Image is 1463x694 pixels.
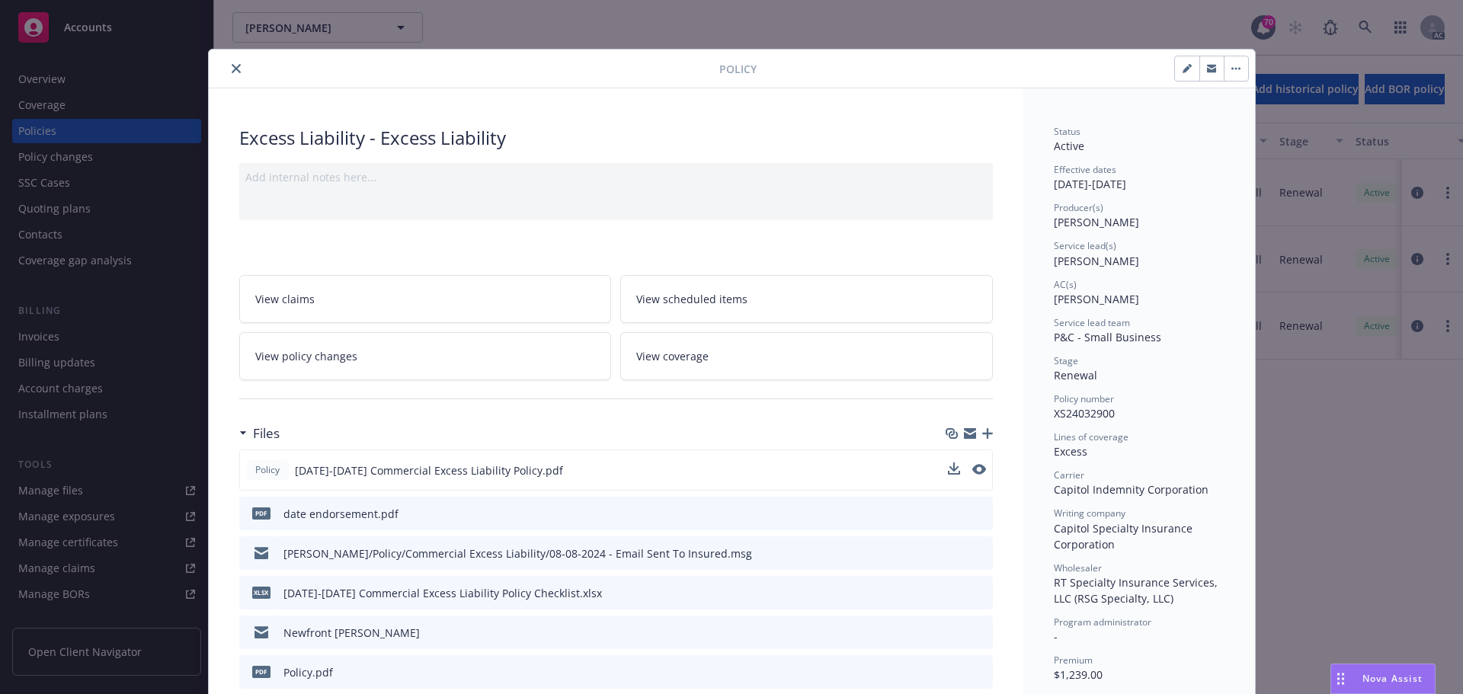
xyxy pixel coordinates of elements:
span: [DATE]-[DATE] Commercial Excess Liability Policy.pdf [295,462,563,478]
span: Active [1054,139,1084,153]
span: $1,239.00 [1054,667,1103,682]
div: Drag to move [1331,664,1350,693]
span: Service lead(s) [1054,239,1116,252]
div: Add internal notes here... [245,169,987,185]
button: preview file [973,506,987,522]
span: Policy [719,61,757,77]
span: AC(s) [1054,278,1077,291]
span: Renewal [1054,368,1097,382]
div: [DATE] - [DATE] [1054,163,1225,192]
span: [PERSON_NAME] [1054,292,1139,306]
button: preview file [973,625,987,641]
button: download file [949,545,961,561]
span: Service lead team [1054,316,1130,329]
span: View claims [255,291,315,307]
button: download file [948,462,960,478]
span: Writing company [1054,507,1125,520]
div: Excess Liability - Excess Liability [239,125,993,151]
span: Capitol Specialty Insurance Corporation [1054,521,1196,552]
span: View policy changes [255,348,357,364]
span: Effective dates [1054,163,1116,176]
div: [DATE]-[DATE] Commercial Excess Liability Policy Checklist.xlsx [283,585,602,601]
span: View scheduled items [636,291,748,307]
button: close [227,59,245,78]
span: XS24032900 [1054,406,1115,421]
h3: Files [253,424,280,443]
button: preview file [972,462,986,478]
button: preview file [973,585,987,601]
button: download file [949,585,961,601]
span: [PERSON_NAME] [1054,254,1139,268]
a: View policy changes [239,332,612,380]
button: download file [949,625,961,641]
span: Wholesaler [1054,561,1102,574]
button: download file [948,462,960,475]
span: Excess [1054,444,1087,459]
span: Policy [252,463,283,477]
button: preview file [973,664,987,680]
div: Newfront [PERSON_NAME] [283,625,420,641]
span: Capitol Indemnity Corporation [1054,482,1208,497]
span: P&C - Small Business [1054,330,1161,344]
span: Stage [1054,354,1078,367]
a: View scheduled items [620,275,993,323]
span: pdf [252,666,271,677]
a: View claims [239,275,612,323]
button: preview file [973,545,987,561]
div: date endorsement.pdf [283,506,399,522]
span: Nova Assist [1362,672,1423,685]
span: Lines of coverage [1054,430,1128,443]
span: Status [1054,125,1080,138]
span: pdf [252,507,271,519]
span: Policy number [1054,392,1114,405]
button: download file [949,664,961,680]
button: preview file [972,464,986,475]
span: Premium [1054,654,1093,667]
span: Producer(s) [1054,201,1103,214]
div: [PERSON_NAME]/Policy/Commercial Excess Liability/08-08-2024 - Email Sent To Insured.msg [283,545,752,561]
span: Carrier [1054,469,1084,481]
div: Policy.pdf [283,664,333,680]
span: RT Specialty Insurance Services, LLC (RSG Specialty, LLC) [1054,575,1221,606]
span: - [1054,629,1058,644]
span: View coverage [636,348,709,364]
span: xlsx [252,587,271,598]
div: Files [239,424,280,443]
span: Program administrator [1054,616,1151,628]
a: View coverage [620,332,993,380]
button: download file [949,506,961,522]
button: Nova Assist [1330,664,1436,694]
span: [PERSON_NAME] [1054,215,1139,229]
